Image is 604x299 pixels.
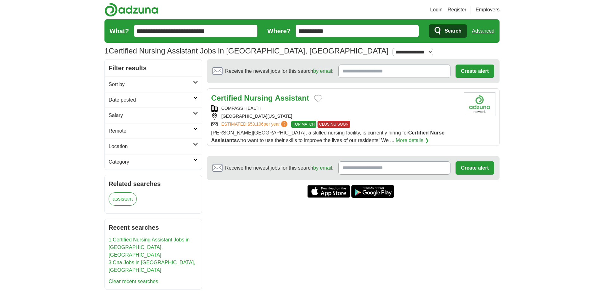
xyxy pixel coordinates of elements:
[109,143,193,150] h2: Location
[351,185,394,198] a: Get the Android app
[109,260,195,273] a: 3 Cna Jobs in [GEOGRAPHIC_DATA], [GEOGRAPHIC_DATA]
[104,45,109,57] span: 1
[430,130,444,135] strong: Nurse
[281,121,287,127] span: ?
[105,108,202,123] a: Salary
[472,25,494,37] a: Advanced
[105,139,202,154] a: Location
[109,279,158,284] a: Clear recent searches
[109,112,193,119] h2: Salary
[109,96,193,104] h2: Date posted
[105,92,202,108] a: Date posted
[211,113,459,120] div: [GEOGRAPHIC_DATA][US_STATE]
[211,138,237,143] strong: Assistants
[464,92,495,116] img: Company logo
[225,67,333,75] span: Receive the newest jobs for this search :
[211,130,444,143] span: [PERSON_NAME][GEOGRAPHIC_DATA], a skilled nursing facility, is currently hiring for who want to u...
[109,179,198,189] h2: Related searches
[109,237,190,258] a: 1 Certified Nursing Assistant Jobs in [GEOGRAPHIC_DATA], [GEOGRAPHIC_DATA]
[313,165,332,171] a: by email
[307,185,350,198] a: Get the iPhone app
[448,6,467,14] a: Register
[104,47,388,55] h1: Certified Nursing Assistant Jobs in [GEOGRAPHIC_DATA], [GEOGRAPHIC_DATA]
[275,94,309,102] strong: Assistant
[444,25,461,37] span: Search
[221,121,289,128] a: ESTIMATED:$53,106per year?
[429,24,467,38] button: Search
[105,77,202,92] a: Sort by
[408,130,429,135] strong: Certified
[267,26,291,36] label: Where?
[225,164,333,172] span: Receive the newest jobs for this search :
[110,26,129,36] label: What?
[314,95,322,103] button: Add to favorite jobs
[430,6,443,14] a: Login
[318,121,350,128] span: CLOSING SOON
[104,3,158,17] img: Adzuna logo
[456,65,494,78] button: Create alert
[313,68,332,74] a: by email
[109,158,193,166] h2: Category
[248,121,264,127] span: $53,106
[105,59,202,77] h2: Filter results
[105,123,202,139] a: Remote
[291,121,316,128] span: TOP MATCH
[244,94,273,102] strong: Nursing
[211,94,242,102] strong: Certified
[211,94,309,102] a: Certified Nursing Assistant
[456,161,494,175] button: Create alert
[105,154,202,170] a: Category
[109,223,198,232] h2: Recent searches
[109,192,137,206] a: assistant
[109,127,193,135] h2: Remote
[396,137,429,144] a: More details ❯
[211,105,459,112] div: COMPASS HEALTH
[109,81,193,88] h2: Sort by
[475,6,500,14] a: Employers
